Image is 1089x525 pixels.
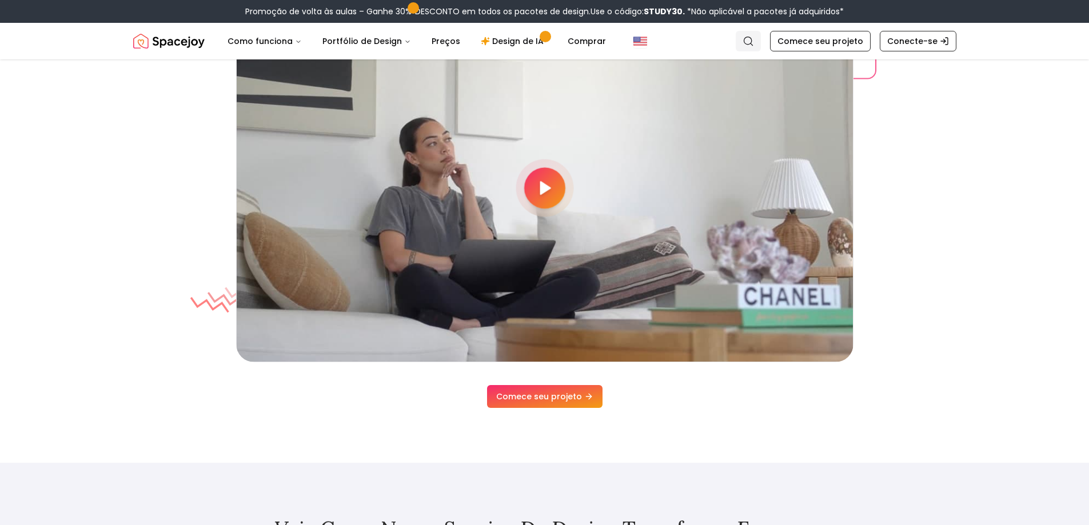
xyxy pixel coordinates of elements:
font: Comece seu projeto [777,35,863,47]
img: Logotipo da Spacejoy [133,30,205,53]
img: Miniatura do vídeo [236,14,853,362]
a: Design de IA [472,30,556,53]
a: Comece seu projeto [770,31,871,51]
font: STUDY30. [644,6,685,17]
font: Promoção de volta às aulas – Ganhe 30% [245,6,412,17]
a: Comece seu projeto [487,385,603,408]
a: Alegria espacial [133,30,205,53]
nav: Global [133,23,956,59]
font: Portfólio de Design [322,35,402,47]
a: Preços [422,30,469,53]
font: Comprar [568,35,606,47]
a: Comprar [559,30,615,53]
button: Portfólio de Design [313,30,420,53]
img: Estados Unidos [633,34,647,48]
nav: Principal [218,30,615,53]
font: Preços [432,35,460,47]
button: Como funciona [218,30,311,53]
a: Conecte-se [880,31,956,51]
font: *Não aplicável a pacotes já adquiridos* [687,6,844,17]
font: Como funciona [228,35,293,47]
font: DESCONTO em todos os pacotes de design. [415,6,591,17]
font: Conecte-se [887,35,938,47]
font: Comece seu projeto [496,391,582,402]
font: Design de IA [492,35,544,47]
font: Use o código: [591,6,644,17]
